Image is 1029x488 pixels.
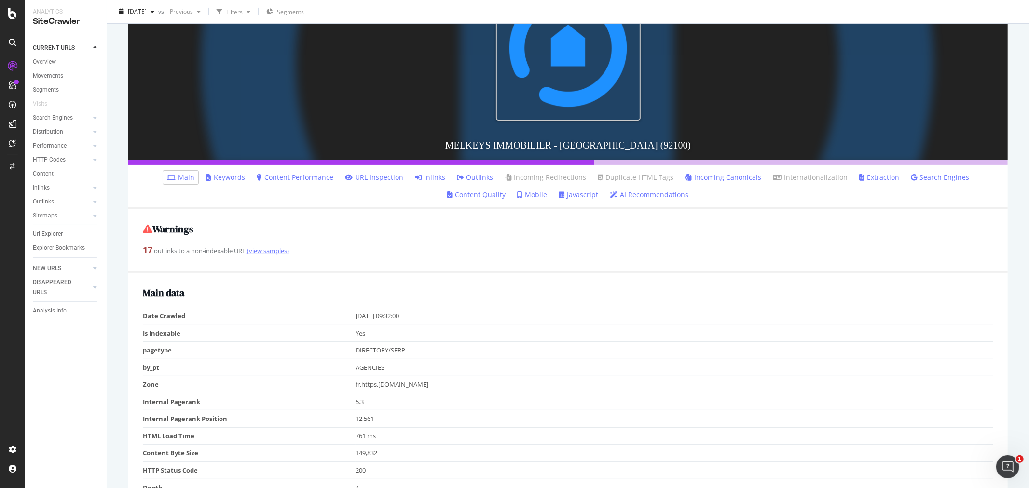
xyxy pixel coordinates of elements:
[143,287,993,298] h2: Main data
[143,325,356,342] td: Is Indexable
[356,376,993,393] td: fr,https,[DOMAIN_NAME]
[33,127,90,137] a: Distribution
[158,7,166,15] span: vs
[33,141,90,151] a: Performance
[206,173,245,182] a: Keywords
[685,173,761,182] a: Incoming Canonicals
[33,155,90,165] a: HTTP Codes
[505,173,586,182] a: Incoming Redirections
[33,127,63,137] div: Distribution
[33,243,85,253] div: Explorer Bookmarks
[277,8,304,16] span: Segments
[33,263,61,273] div: NEW URLS
[996,455,1019,478] iframe: Intercom live chat
[33,113,90,123] a: Search Engines
[911,173,969,182] a: Search Engines
[143,244,152,256] strong: 17
[356,462,993,479] td: 200
[143,244,993,257] div: outlinks to a non-indexable URL
[33,183,50,193] div: Inlinks
[262,4,308,19] button: Segments
[166,7,193,15] span: Previous
[610,190,689,200] a: AI Recommendations
[33,57,100,67] a: Overview
[457,173,493,182] a: Outlinks
[33,113,73,123] div: Search Engines
[33,71,63,81] div: Movements
[33,141,67,151] div: Performance
[33,169,100,179] a: Content
[33,306,100,316] a: Analysis Info
[773,173,848,182] a: Internationalization
[33,71,100,81] a: Movements
[518,190,548,200] a: Mobile
[143,224,993,234] h2: Warnings
[33,16,99,27] div: SiteCrawler
[143,359,356,376] td: by_pt
[356,359,993,376] td: AGENCIES
[33,43,75,53] div: CURRENT URLS
[33,99,47,109] div: Visits
[128,7,147,15] span: 2025 Aug. 1st
[33,306,67,316] div: Analysis Info
[356,325,993,342] td: Yes
[1016,455,1024,463] span: 1
[226,7,243,15] div: Filters
[33,197,90,207] a: Outlinks
[356,410,993,428] td: 12,561
[246,246,289,255] a: (view samples)
[115,4,158,19] button: [DATE]
[33,8,99,16] div: Analytics
[33,155,66,165] div: HTTP Codes
[33,229,63,239] div: Url Explorer
[33,243,100,253] a: Explorer Bookmarks
[33,85,100,95] a: Segments
[143,445,356,462] td: Content Byte Size
[143,376,356,393] td: Zone
[33,99,57,109] a: Visits
[598,173,673,182] a: Duplicate HTML Tags
[559,190,599,200] a: Javascript
[33,277,90,298] a: DISAPPEARED URLS
[33,277,82,298] div: DISAPPEARED URLS
[356,393,993,410] td: 5.3
[213,4,254,19] button: Filters
[356,445,993,462] td: 149,832
[128,130,1008,160] h3: MELKEYS IMMOBILIER - [GEOGRAPHIC_DATA] (92100)
[33,85,59,95] div: Segments
[257,173,333,182] a: Content Performance
[143,427,356,445] td: HTML Load Time
[33,43,90,53] a: CURRENT URLS
[415,173,445,182] a: Inlinks
[166,4,205,19] button: Previous
[33,211,57,221] div: Sitemaps
[143,410,356,428] td: Internal Pagerank Position
[356,342,993,359] td: DIRECTORY/SERP
[143,462,356,479] td: HTTP Status Code
[33,229,100,239] a: Url Explorer
[356,427,993,445] td: 761 ms
[143,308,356,325] td: Date Crawled
[33,169,54,179] div: Content
[33,183,90,193] a: Inlinks
[33,211,90,221] a: Sitemaps
[345,173,403,182] a: URL Inspection
[167,173,194,182] a: Main
[33,57,56,67] div: Overview
[143,342,356,359] td: pagetype
[448,190,506,200] a: Content Quality
[356,308,993,325] td: [DATE] 09:32:00
[143,393,356,410] td: Internal Pagerank
[859,173,899,182] a: Extraction
[33,263,90,273] a: NEW URLS
[33,197,54,207] div: Outlinks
